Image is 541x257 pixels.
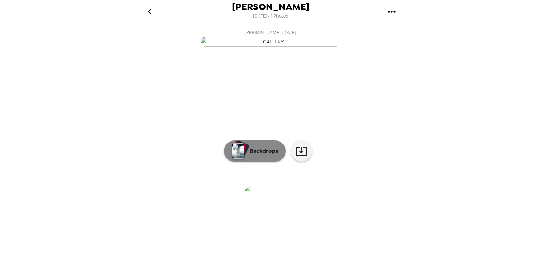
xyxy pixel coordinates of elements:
span: [PERSON_NAME] , [DATE] [245,29,296,37]
span: [PERSON_NAME] [232,2,309,12]
button: [PERSON_NAME],[DATE] [130,26,411,49]
span: [DATE] • 1 Photos [253,12,288,21]
button: Backdrops [224,140,286,162]
p: Backdrops [246,147,278,155]
img: gallery [200,37,341,47]
img: gallery [244,185,297,221]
